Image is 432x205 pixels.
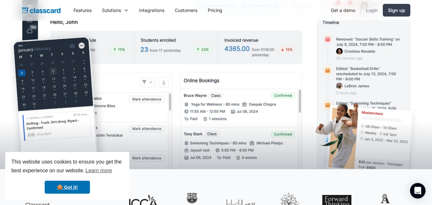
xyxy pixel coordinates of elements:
div: cookieconsent [5,152,129,200]
span: This website uses cookies to ensure you get the best experience on our website. [11,158,123,176]
a: Features [68,3,97,17]
div: Solutions [102,7,121,14]
a: Get a demo [326,3,360,17]
div: Solutions [97,3,134,17]
a: learn more about cookies [84,166,113,176]
a: Sign up [383,4,410,17]
a: Pricing [203,3,227,17]
strong: 3,250+ [25,194,44,200]
div: Open Intercom Messenger [410,183,426,199]
a: Integrations [134,3,170,17]
a: dismiss cookie message [45,181,90,194]
div: Sign up [388,7,405,14]
a: Logo [22,6,61,15]
a: Customers [170,3,203,17]
a: Login [361,3,383,17]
